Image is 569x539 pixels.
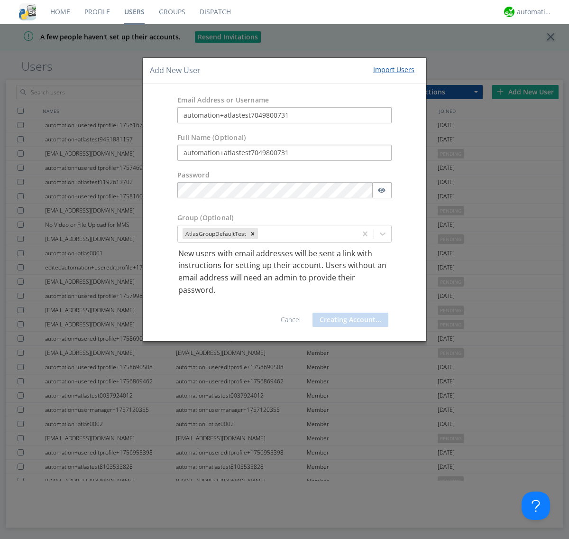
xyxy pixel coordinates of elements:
label: Email Address or Username [177,95,269,105]
input: e.g. email@address.com, Housekeeping1 [177,107,392,123]
div: Remove AtlasGroupDefaultTest [248,228,258,239]
a: Cancel [281,315,301,324]
label: Password [177,170,210,180]
div: Import Users [373,65,414,74]
div: automation+atlas [517,7,552,17]
label: Group (Optional) [177,213,233,223]
button: Creating Account... [312,313,388,327]
img: cddb5a64eb264b2086981ab96f4c1ba7 [19,3,36,20]
h4: Add New User [150,65,201,76]
input: Julie Appleseed [177,145,392,161]
div: AtlasGroupDefaultTest [183,228,248,239]
img: d2d01cd9b4174d08988066c6d424eccd [504,7,514,17]
p: New users with email addresses will be sent a link with instructions for setting up their account... [178,248,391,296]
label: Full Name (Optional) [177,133,246,142]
